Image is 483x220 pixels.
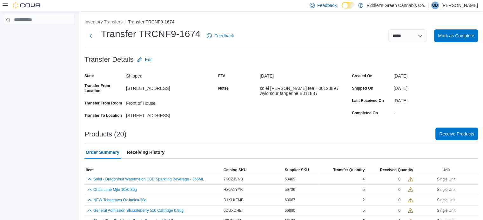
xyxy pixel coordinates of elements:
[398,198,400,203] div: 0
[285,208,295,213] span: 66880
[352,110,378,116] label: Completed On
[86,167,94,173] span: Item
[363,177,365,182] span: 4
[393,96,478,103] div: [DATE]
[4,26,75,41] nav: Complex example
[128,19,174,24] button: Transfer TRCNF9-1674
[84,56,133,63] h3: Transfer Details
[126,98,211,106] div: Front of House
[441,2,478,9] p: [PERSON_NAME]
[86,146,119,159] span: Order Summary
[285,177,295,182] span: 53409
[224,187,243,192] span: H30A1YYK
[342,2,355,9] input: Dark Mode
[393,83,478,91] div: [DATE]
[84,130,126,138] h3: Products (20)
[84,73,94,79] label: State
[224,208,244,213] span: 6DUXDHET
[352,86,373,91] label: Shipped On
[84,166,222,174] button: Item
[285,167,309,173] span: Supplier SKU
[222,166,284,174] button: Catalog SKU
[283,166,320,174] button: Supplier SKU
[126,83,211,91] div: [STREET_ADDRESS]
[126,110,211,118] div: [STREET_ADDRESS]
[260,71,344,79] div: [DATE]
[333,167,365,173] span: Transfer Quantity
[414,166,478,174] button: Unit
[393,71,478,79] div: [DATE]
[398,177,400,182] div: 0
[438,33,474,39] span: Mark as Complete
[320,166,366,174] button: Transfer Quantity
[366,2,425,9] p: Fiddler's Green Cannabis Co.
[366,166,414,174] button: Received Quantity
[93,177,204,181] button: Solei - Dragonfruit Watermelon CBD Sparkling Beverage - 355ML
[214,33,234,39] span: Feedback
[204,29,236,42] a: Feedback
[101,28,200,40] h1: Transfer TRCNF9-1674
[84,19,478,26] nav: An example of EuiBreadcrumbs
[393,108,478,116] div: -
[363,187,365,192] span: 5
[439,131,474,137] span: Receive Products
[414,186,478,193] div: Single Unit
[13,2,41,9] img: Cova
[224,167,247,173] span: Catalog SKU
[127,146,164,159] span: Receiving History
[84,83,124,93] label: Transfer From Location
[126,71,211,79] div: Shipped
[224,198,244,203] span: D1XLKFMB
[431,2,439,9] div: Olivia Dyck
[363,208,365,213] span: 5
[224,177,243,182] span: 7KCZJVNB
[398,208,400,213] div: 0
[260,83,344,96] div: solei [PERSON_NAME] tea H0012389 / wyld sour tangerine B01188 /
[352,98,384,103] label: Last Received On
[398,187,400,192] div: 0
[285,198,295,203] span: 63067
[317,2,337,9] span: Feedback
[442,167,450,173] span: Unit
[352,73,372,79] label: Created On
[93,198,146,202] button: NEW Tobagrown Oz Indica 28g
[145,56,152,63] span: Edit
[427,2,429,9] p: |
[434,29,478,42] button: Mark as Complete
[93,187,137,192] button: OhJa Lime Mjto 10x0.35g
[218,86,229,91] label: Notes
[363,198,365,203] span: 2
[84,101,122,106] label: Transfer From Room
[93,208,184,213] button: General Admission Strazzleberry 510 Cartridge 0.95g
[414,175,478,183] div: Single Unit
[135,53,155,66] button: Edit
[435,128,478,140] button: Receive Products
[84,19,123,24] button: Inventory Transfers
[84,29,97,42] button: Next
[432,2,438,9] span: OD
[414,196,478,204] div: Single Unit
[285,187,295,192] span: 59736
[84,113,122,118] label: Transfer To Location
[380,167,413,173] span: Received Quantity
[218,73,225,79] label: ETA
[414,207,478,214] div: Single Unit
